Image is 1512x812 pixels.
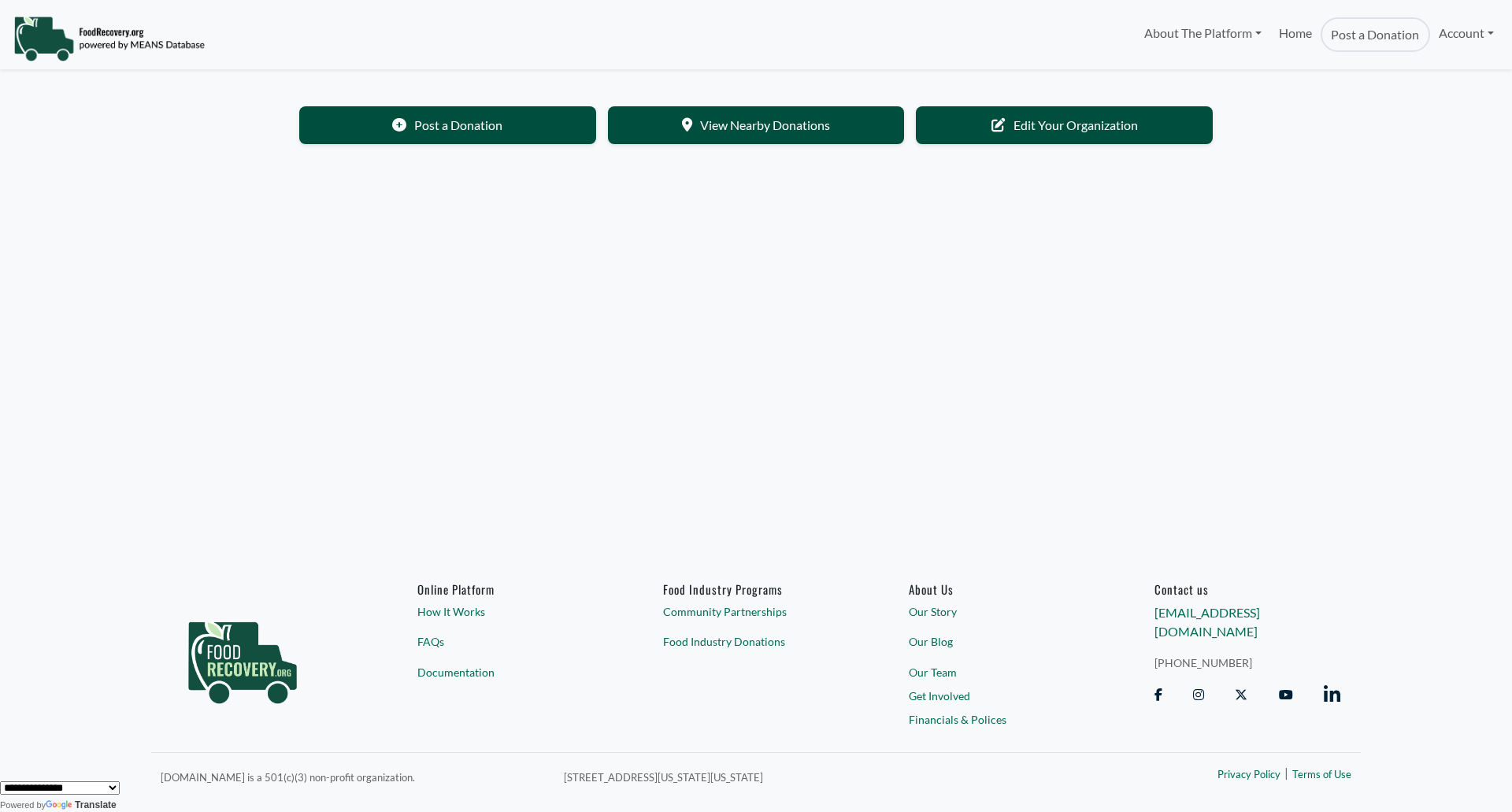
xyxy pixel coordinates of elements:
a: FAQs [417,633,603,650]
img: NavigationLogo_FoodRecovery-91c16205cd0af1ed486a0f1a7774a6544ea792ac00100771e7dd3ec7c0e58e41.png [13,15,205,62]
a: [EMAIL_ADDRESS][DOMAIN_NAME] [1154,605,1260,639]
a: Edit Your Organization [916,106,1213,144]
a: Account [1430,17,1503,49]
a: Translate [46,799,117,810]
h6: Food Industry Programs [663,582,849,596]
a: How It Works [417,603,603,620]
p: [STREET_ADDRESS][US_STATE][US_STATE] [564,767,1049,786]
a: Financials & Polices [909,710,1095,727]
a: Our Team [909,664,1095,680]
a: Documentation [417,664,603,680]
img: Google Translate [46,800,75,811]
img: food_recovery_green_logo-76242d7a27de7ed26b67be613a865d9c9037ba317089b267e0515145e5e51427.png [172,582,313,732]
a: Home [1270,17,1321,52]
p: [DOMAIN_NAME] is a 501(c)(3) non-profit organization. [161,767,545,786]
a: About The Platform [1135,17,1269,49]
a: Post a Donation [299,106,596,144]
a: Terms of Use [1292,767,1351,783]
a: Community Partnerships [663,603,849,620]
a: View Nearby Donations [608,106,905,144]
span: | [1284,763,1288,782]
a: Post a Donation [1321,17,1429,52]
a: Food Industry Donations [663,633,849,650]
a: [PHONE_NUMBER] [1154,654,1340,671]
h6: Contact us [1154,582,1340,596]
a: Our Story [909,603,1095,620]
a: Privacy Policy [1217,767,1280,783]
a: Our Blog [909,633,1095,650]
a: About Us [909,582,1095,596]
a: Get Involved [909,688,1095,704]
h6: Online Platform [417,582,603,596]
